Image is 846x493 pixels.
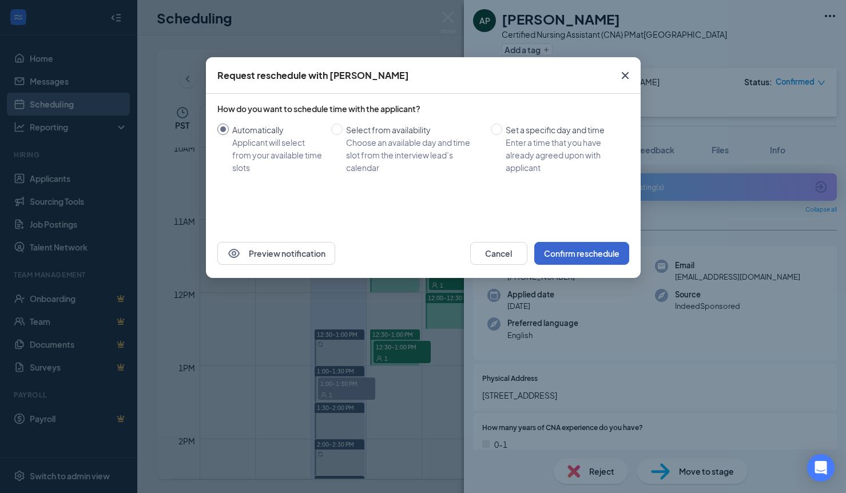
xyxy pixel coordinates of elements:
[807,454,835,482] div: Open Intercom Messenger
[232,136,322,174] div: Applicant will select from your available time slots
[232,124,322,136] div: Automatically
[610,57,641,94] button: Close
[506,136,620,174] div: Enter a time that you have already agreed upon with applicant
[618,69,632,82] svg: Cross
[217,242,335,265] button: EyePreview notification
[470,242,527,265] button: Cancel
[506,124,620,136] div: Set a specific day and time
[217,69,409,82] div: Request reschedule with [PERSON_NAME]
[534,242,629,265] button: Confirm reschedule
[217,103,629,114] div: How do you want to schedule time with the applicant?
[346,136,482,174] div: Choose an available day and time slot from the interview lead’s calendar
[227,247,241,260] svg: Eye
[346,124,482,136] div: Select from availability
